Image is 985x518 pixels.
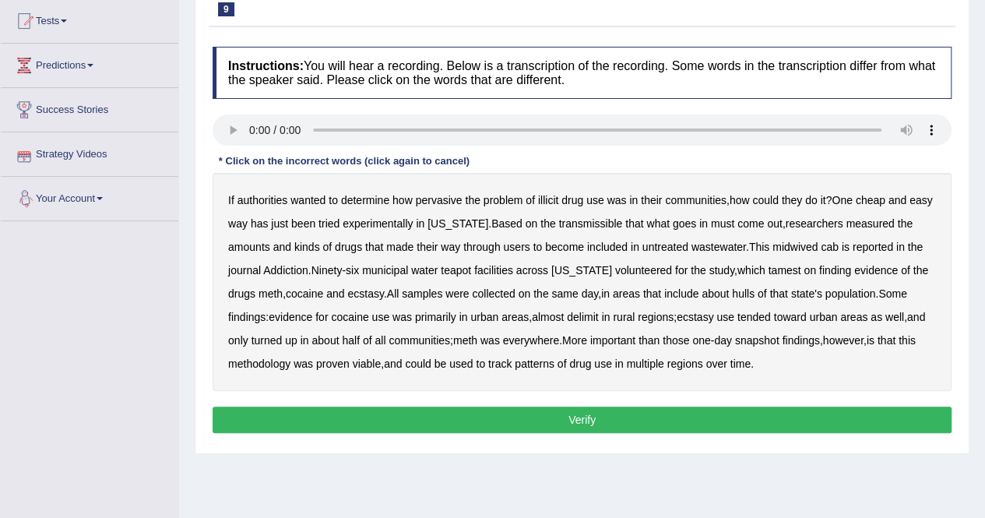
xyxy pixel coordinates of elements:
[228,194,234,206] b: If
[488,358,512,370] b: track
[515,358,554,370] b: patterns
[445,287,469,300] b: were
[737,264,765,277] b: which
[823,334,864,347] b: however
[218,2,234,16] span: 9
[840,311,867,323] b: areas
[819,264,851,277] b: finding
[878,287,907,300] b: Some
[691,264,705,277] b: the
[213,47,952,99] h4: You will hear a recording. Below is a transcription of the recording. Some words in the transcrip...
[213,173,952,391] div: , ? . , . . - , , . , . : , ; , ; . - , , , .
[484,194,523,206] b: problem
[474,264,513,277] b: facilities
[569,358,591,370] b: drug
[677,311,713,323] b: ecstasy
[856,194,885,206] b: cheap
[1,132,178,171] a: Strategy Videos
[709,264,733,277] b: study
[1,88,178,127] a: Success Stories
[392,311,412,323] b: was
[311,264,343,277] b: Ninety
[545,241,584,253] b: become
[228,311,266,323] b: findings
[730,194,750,206] b: how
[567,311,598,323] b: delimit
[273,241,291,253] b: and
[625,217,643,230] b: that
[237,194,288,206] b: authorities
[540,217,555,230] b: the
[749,241,769,253] b: This
[888,194,906,206] b: and
[786,217,843,230] b: researchers
[459,311,468,323] b: in
[346,264,359,277] b: six
[832,194,852,206] b: One
[594,358,612,370] b: use
[326,287,344,300] b: and
[519,287,531,300] b: on
[752,194,778,206] b: could
[626,358,663,370] b: multiple
[641,194,662,206] b: their
[551,264,612,277] b: [US_STATE]
[825,287,876,300] b: population
[821,241,839,253] b: cab
[769,287,787,300] b: that
[470,311,498,323] b: urban
[427,217,488,230] b: [US_STATE]
[347,287,383,300] b: ecstasy
[503,334,559,347] b: everywhere
[631,241,639,253] b: in
[642,241,688,253] b: untreated
[213,407,952,433] button: Verify
[501,311,529,323] b: areas
[885,311,904,323] b: well
[805,194,818,206] b: do
[503,241,529,253] b: users
[646,217,670,230] b: what
[228,287,255,300] b: drugs
[714,334,732,347] b: day
[615,358,624,370] b: in
[416,217,424,230] b: in
[562,334,587,347] b: More
[665,194,726,206] b: communities
[322,241,332,253] b: of
[533,241,543,253] b: to
[311,334,339,347] b: about
[228,59,304,72] b: Instructions:
[449,358,473,370] b: used
[586,194,604,206] b: use
[782,334,819,347] b: findings
[343,217,413,230] b: experimentally
[416,194,463,206] b: pervasive
[228,217,248,230] b: way
[516,264,548,277] b: across
[675,264,688,277] b: for
[389,334,450,347] b: communities
[375,334,385,347] b: all
[269,311,312,323] b: evidence
[341,194,389,206] b: determine
[558,358,567,370] b: of
[901,264,910,277] b: of
[285,334,297,347] b: up
[587,241,628,253] b: included
[716,311,734,323] b: use
[908,241,923,253] b: the
[820,194,825,206] b: it
[362,264,408,277] b: municipal
[252,334,283,347] b: turned
[371,311,389,323] b: use
[294,358,313,370] b: was
[526,217,538,230] b: on
[711,217,734,230] b: must
[290,194,325,206] b: wanted
[335,241,362,253] b: drugs
[263,264,308,277] b: Addiction
[384,358,402,370] b: and
[607,194,626,206] b: was
[402,287,442,300] b: samples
